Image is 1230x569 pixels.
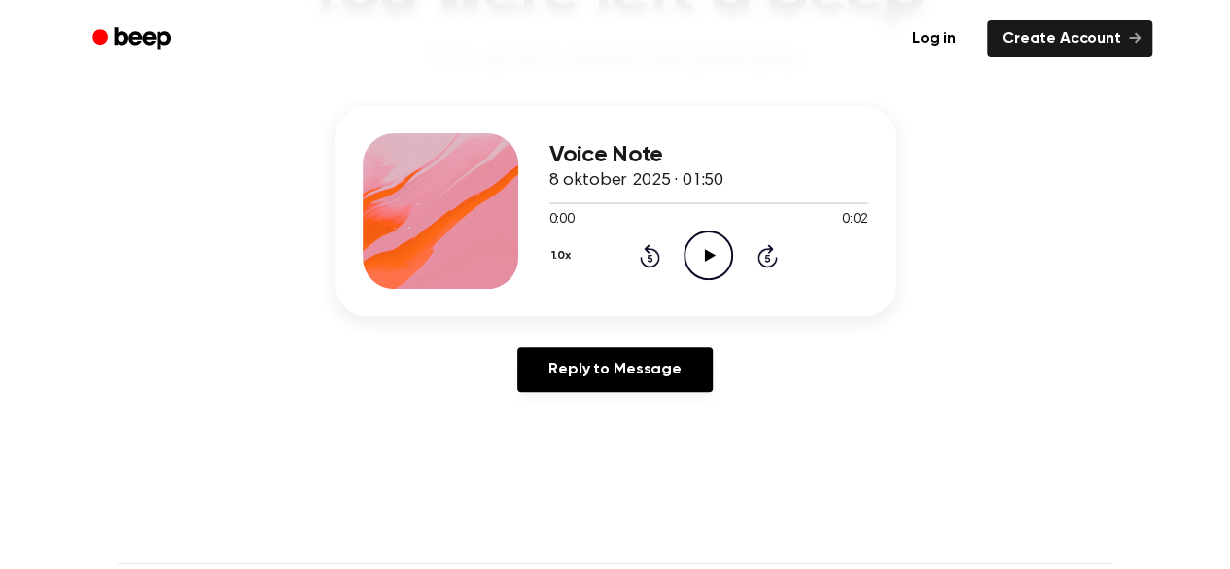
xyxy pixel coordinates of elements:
[893,17,975,61] a: Log in
[987,20,1152,57] a: Create Account
[549,172,723,190] span: 8 oktober 2025 · 01:50
[517,347,712,392] a: Reply to Message
[549,142,868,168] h3: Voice Note
[79,20,189,58] a: Beep
[842,210,867,231] span: 0:02
[549,210,575,231] span: 0:00
[549,239,579,272] button: 1.0x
